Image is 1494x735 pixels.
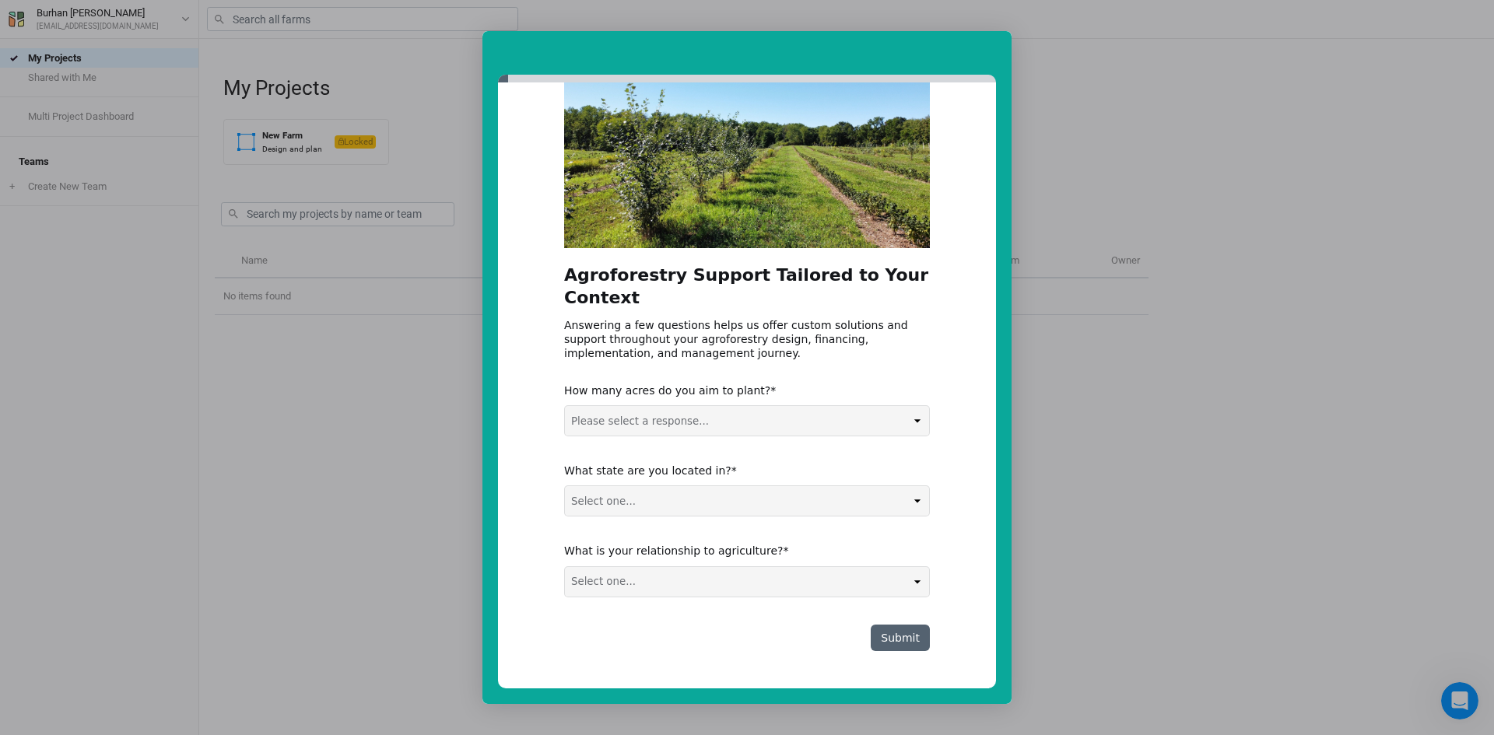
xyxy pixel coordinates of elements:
button: Submit [871,625,930,651]
select: Please select a response... [565,406,929,436]
div: How many acres do you aim to plant? [564,383,907,397]
select: Select one... [565,567,929,597]
div: What state are you located in? [564,464,907,478]
select: Select one... [565,486,929,516]
h2: Agroforestry Support Tailored to Your Context [564,264,930,317]
div: Answering a few questions helps us offer custom solutions and support throughout your agroforestr... [564,318,930,361]
div: What is your relationship to agriculture? [564,544,907,558]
